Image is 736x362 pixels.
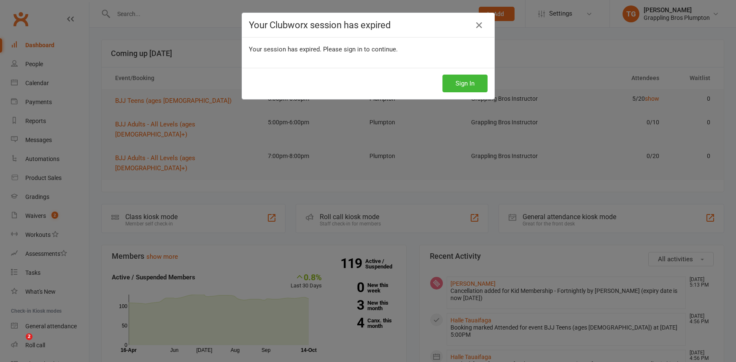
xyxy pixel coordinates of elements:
span: Your session has expired. Please sign in to continue. [249,46,398,53]
iframe: Intercom live chat [8,333,29,354]
a: Close [472,19,486,32]
button: Sign In [442,75,488,92]
span: 2 [26,333,32,340]
h4: Your Clubworx session has expired [249,20,488,30]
